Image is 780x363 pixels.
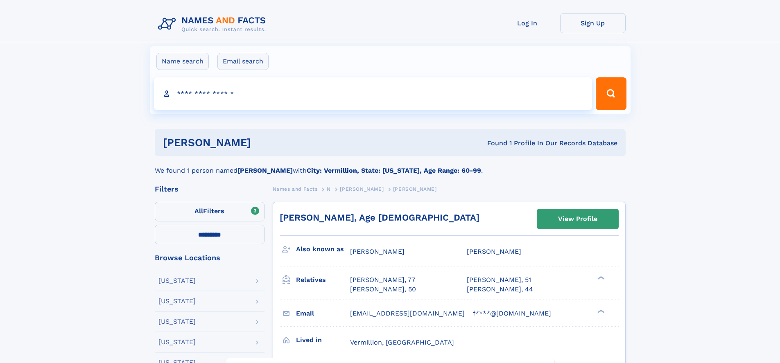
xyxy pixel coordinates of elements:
b: [PERSON_NAME] [237,167,293,174]
span: [PERSON_NAME] [350,248,405,255]
div: [US_STATE] [158,298,196,304]
span: [EMAIL_ADDRESS][DOMAIN_NAME] [350,309,465,317]
h3: Relatives [296,273,350,287]
h3: Lived in [296,333,350,347]
a: Names and Facts [273,184,318,194]
div: [US_STATE] [158,339,196,345]
div: View Profile [558,210,597,228]
span: [PERSON_NAME] [467,248,521,255]
h3: Also known as [296,242,350,256]
a: Sign Up [560,13,626,33]
a: [PERSON_NAME] [340,184,384,194]
a: View Profile [537,209,618,229]
div: Browse Locations [155,254,265,262]
button: Search Button [596,77,626,110]
label: Name search [156,53,209,70]
input: search input [154,77,592,110]
span: [PERSON_NAME] [340,186,384,192]
div: ❯ [595,275,605,281]
a: [PERSON_NAME], 44 [467,285,533,294]
h1: [PERSON_NAME] [163,138,369,148]
b: City: Vermillion, State: [US_STATE], Age Range: 60-99 [307,167,481,174]
label: Filters [155,202,265,221]
div: [US_STATE] [158,277,196,284]
h3: Email [296,307,350,320]
span: All [194,207,203,215]
a: [PERSON_NAME], 77 [350,275,415,284]
span: [PERSON_NAME] [393,186,437,192]
span: Vermillion, [GEOGRAPHIC_DATA] [350,338,454,346]
a: N [327,184,331,194]
a: Log In [495,13,560,33]
a: [PERSON_NAME], 50 [350,285,416,294]
img: Logo Names and Facts [155,13,273,35]
div: Found 1 Profile In Our Records Database [369,139,617,148]
span: N [327,186,331,192]
label: Email search [217,53,269,70]
div: ❯ [595,309,605,314]
a: [PERSON_NAME], 51 [467,275,531,284]
a: [PERSON_NAME], Age [DEMOGRAPHIC_DATA] [280,212,479,223]
div: We found 1 person named with . [155,156,626,176]
div: Filters [155,185,265,193]
div: [US_STATE] [158,318,196,325]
